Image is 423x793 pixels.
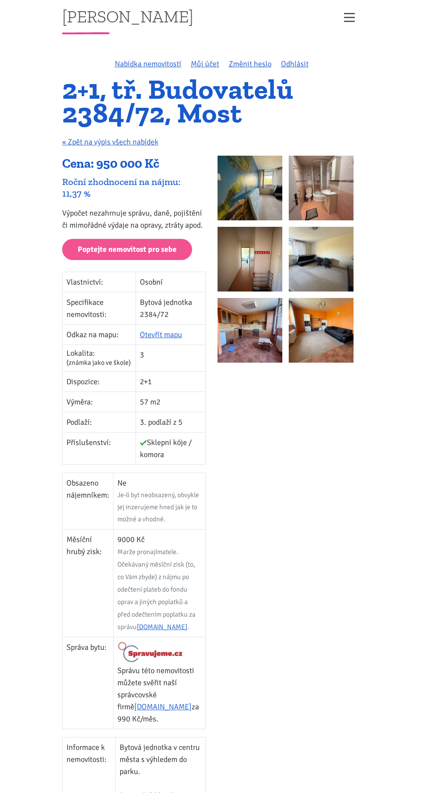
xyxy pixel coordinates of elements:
[117,548,196,631] span: Marže pronajímatele. Očekávaný měsíční zisk (to, co Vám zbyde) z nájmu po odečtení plateb do fond...
[62,156,206,172] div: Cena: 950 000 Kč
[66,358,131,367] span: (známka jako ve škole)
[137,623,187,631] a: [DOMAIN_NAME]
[136,371,205,392] td: 2+1
[134,702,192,712] a: [DOMAIN_NAME]
[62,392,136,412] td: Výměra:
[62,78,361,125] h1: 2+1, tř. Budovatelů 2384/72, Most
[140,330,182,339] a: Otevřít mapu
[136,412,205,432] td: 3. podlaží z 5
[62,345,136,371] td: Lokalita:
[62,239,192,260] a: Poptejte nemovitost pro sebe
[338,10,361,25] button: Zobrazit menu
[117,664,202,725] p: Správu této nemovitosti můžete svěřit naší správcovské firmě za 990 Kč/měs.
[113,529,205,637] td: 9000 Kč
[62,432,136,464] td: Příslušenství:
[62,324,136,345] td: Odkaz na mapu:
[62,412,136,432] td: Podlaží:
[62,207,206,231] p: Výpočet nezahrnuje správu, daně, pojištění či mimořádné výdaje na opravy, ztráty apod.
[191,59,219,69] a: Můj účet
[62,272,136,292] td: Vlastnictví:
[117,489,202,525] div: Je-li byt neobsazený, obvykle jej inzerujeme hned jak je to možné a vhodné.
[62,176,206,199] div: Roční zhodnocení na nájmu: 11,37 %
[136,272,205,292] td: Osobní
[117,641,183,663] img: Logo Spravujeme.cz
[136,345,205,371] td: 3
[62,637,113,729] td: Správa bytu:
[136,392,205,412] td: 57 m2
[281,59,309,69] a: Odhlásit
[115,59,181,69] a: Nabídka nemovitostí
[136,432,205,464] td: Sklepní kóje / komora
[62,137,158,147] a: « Zpět na výpis všech nabídek
[136,292,205,324] td: Bytová jednotka 2384/72
[62,8,193,25] a: [PERSON_NAME]
[62,371,136,392] td: Dispozice:
[62,292,136,324] td: Specifikace nemovitosti:
[113,473,205,529] td: Ne
[62,529,113,637] td: Měsíční hrubý zisk:
[229,59,271,69] a: Změnit heslo
[62,473,113,529] td: Obsazeno nájemníkem:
